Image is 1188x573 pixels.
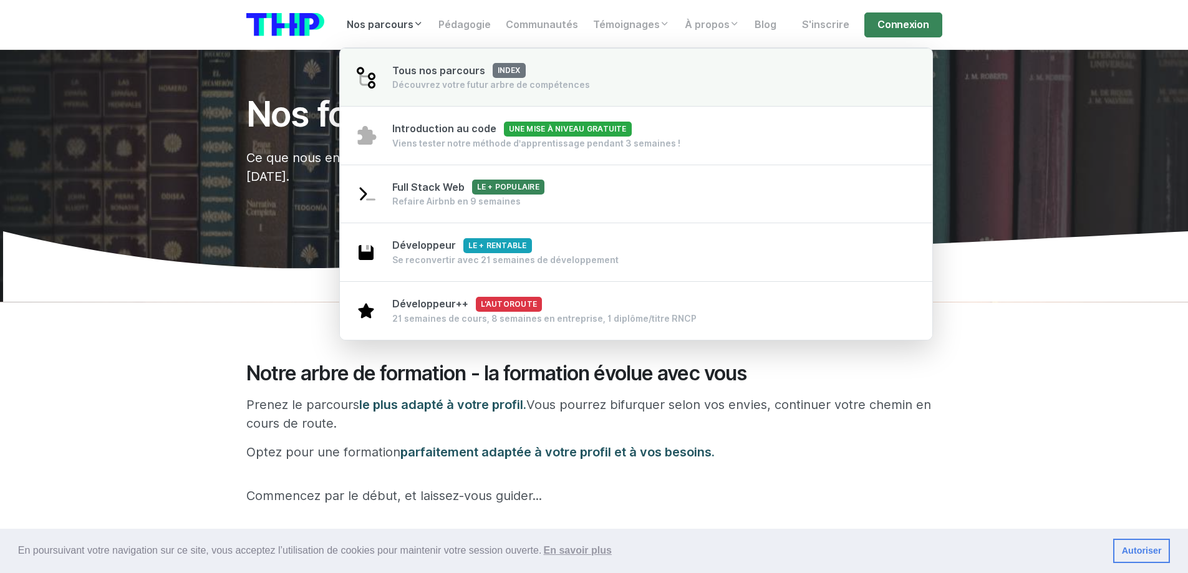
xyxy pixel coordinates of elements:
[794,12,857,37] a: S'inscrire
[677,12,747,37] a: À propos
[1113,539,1170,564] a: dismiss cookie message
[472,180,544,195] span: Le + populaire
[586,12,677,37] a: Témoignages
[392,65,526,77] span: Tous nos parcours
[747,12,784,37] a: Blog
[493,63,526,78] span: index
[864,12,942,37] a: Connexion
[340,281,933,340] a: Développeur++L'autoroute 21 semaines de cours, 8 semaines en entreprise, 1 diplôme/titre RNCP
[355,183,377,205] img: terminal-92af89cfa8d47c02adae11eb3e7f907c.svg
[541,541,614,560] a: learn more about cookies
[392,123,632,135] span: Introduction au code
[392,254,619,266] div: Se reconvertir avec 21 semaines de développement
[392,79,590,91] div: Découvrez votre futur arbre de compétences
[504,122,632,137] span: Une mise à niveau gratuite
[355,241,377,264] img: save-2003ce5719e3e880618d2f866ea23079.svg
[246,13,324,36] img: logo
[355,124,377,147] img: puzzle-4bde4084d90f9635442e68fcf97b7805.svg
[246,486,942,505] p: Commencez par le début, et laissez-vous guider...
[246,395,942,433] p: Prenez le parcours Vous pourrez bifurquer selon vos envies, continuer votre chemin en cours de ro...
[392,239,532,251] span: Développeur
[400,445,715,460] span: parfaitement adaptée à votre profil et à vos besoins.
[359,397,526,412] span: le plus adapté à votre profil.
[431,12,498,37] a: Pédagogie
[340,165,933,224] a: Full Stack WebLe + populaire Refaire Airbnb en 9 semaines
[498,12,586,37] a: Communautés
[355,299,377,322] img: star-1b1639e91352246008672c7d0108e8fd.svg
[18,541,1103,560] span: En poursuivant votre navigation sur ce site, vous acceptez l’utilisation de cookies pour mainteni...
[392,181,544,193] span: Full Stack Web
[246,95,824,133] h1: Nos formations
[392,195,544,208] div: Refaire Airbnb en 9 semaines
[246,148,824,186] p: Ce que nous enseignons à The Hacking Project. Apprenez en peer-learning les compétences de [DATE].
[355,66,377,89] img: git-4-38d7f056ac829478e83c2c2dd81de47b.svg
[340,48,933,107] a: Tous nos parcoursindex Découvrez votre futur arbre de compétences
[340,223,933,282] a: DéveloppeurLe + rentable Se reconvertir avec 21 semaines de développement
[246,443,942,461] p: Optez pour une formation
[476,297,543,312] span: L'autoroute
[463,238,532,253] span: Le + rentable
[392,298,543,310] span: Développeur++
[392,312,697,325] div: 21 semaines de cours, 8 semaines en entreprise, 1 diplôme/titre RNCP
[246,362,942,385] h2: Notre arbre de formation - la formation évolue avec vous
[392,137,681,150] div: Viens tester notre méthode d’apprentissage pendant 3 semaines !
[340,106,933,165] a: Introduction au codeUne mise à niveau gratuite Viens tester notre méthode d’apprentissage pendant...
[339,12,431,37] a: Nos parcours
